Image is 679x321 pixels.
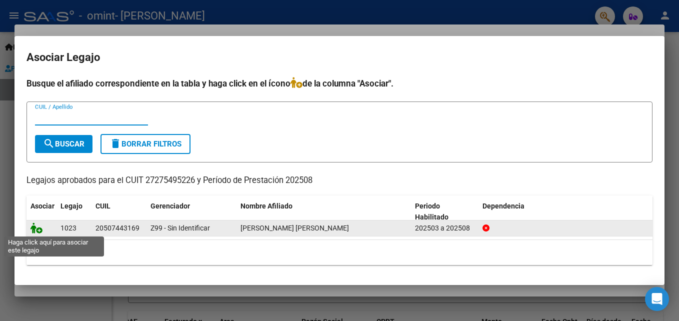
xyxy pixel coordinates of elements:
span: LLANOS OLIVA OCTAVIO JOAQUIN [240,224,349,232]
mat-icon: search [43,137,55,149]
p: Legajos aprobados para el CUIT 27275495226 y Período de Prestación 202508 [26,174,652,187]
span: CUIL [95,202,110,210]
span: Nombre Afiliado [240,202,292,210]
div: 1 registros [26,240,652,265]
span: Asociar [30,202,54,210]
div: 202503 a 202508 [415,222,474,234]
datatable-header-cell: Nombre Afiliado [236,195,411,228]
datatable-header-cell: Periodo Habilitado [411,195,478,228]
span: Borrar Filtros [109,139,181,148]
span: 1023 [60,224,76,232]
button: Borrar Filtros [100,134,190,154]
h2: Asociar Legajo [26,48,652,67]
span: Dependencia [482,202,524,210]
span: Buscar [43,139,84,148]
span: Z99 - Sin Identificar [150,224,210,232]
div: 20507443169 [95,222,139,234]
datatable-header-cell: Gerenciador [146,195,236,228]
datatable-header-cell: Legajo [56,195,91,228]
h4: Busque el afiliado correspondiente en la tabla y haga click en el ícono de la columna "Asociar". [26,77,652,90]
span: Periodo Habilitado [415,202,448,221]
mat-icon: delete [109,137,121,149]
datatable-header-cell: CUIL [91,195,146,228]
button: Buscar [35,135,92,153]
div: Open Intercom Messenger [645,287,669,311]
span: Legajo [60,202,82,210]
span: Gerenciador [150,202,190,210]
datatable-header-cell: Dependencia [478,195,653,228]
datatable-header-cell: Asociar [26,195,56,228]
